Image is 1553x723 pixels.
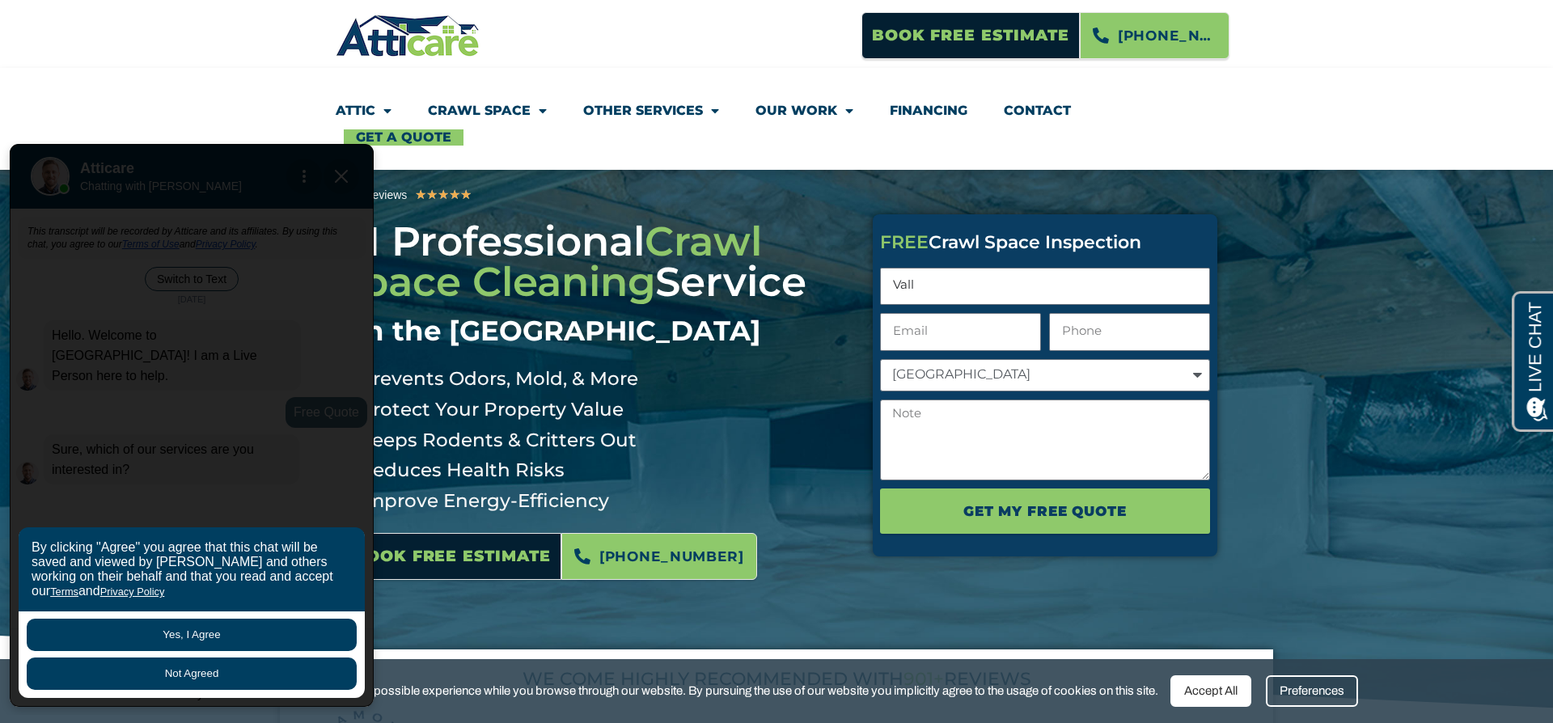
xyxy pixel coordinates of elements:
[449,184,460,205] i: ★
[880,268,1210,306] input: Full Name
[599,543,744,570] span: [PHONE_NUMBER]
[336,92,391,129] a: Attic
[415,184,472,205] div: 5/5
[583,92,719,129] a: Other Services
[355,425,637,456] span: Keeps Rodents & Critters Out
[872,20,1069,51] span: Book Free Estimate
[355,395,624,425] span: Protect Your Property Value
[880,488,1210,534] button: Get My FREE Quote
[1170,675,1251,707] div: Accept All
[336,222,848,348] h3: #1 Professional Service
[880,234,1210,252] div: Crawl Space Inspection
[755,92,853,129] a: Our Work
[183,681,1158,701] span: We use cookies to give you the best possible experience while you browse through our website. By ...
[460,184,472,205] i: ★
[890,92,967,129] a: Financing
[880,231,929,253] span: FREE
[73,141,299,205] div: Atticare
[19,387,365,471] div: By clicking "Agree" you agree that this chat will be saved and viewed by [PERSON_NAME] and others...
[40,13,130,33] span: Opens a chat window
[1118,22,1217,49] span: [PHONE_NUMBER]
[343,533,561,580] a: Book Free Estimate
[438,184,449,205] i: ★
[100,445,165,457] a: Privacy Policy
[27,517,357,549] button: Not Agreed
[428,92,547,129] a: Crawl Space
[415,184,426,205] i: ★
[561,533,757,580] a: [PHONE_NUMBER]
[50,445,78,457] a: Terms
[355,455,565,486] span: Reduces Health Risks
[336,315,848,348] div: in the [GEOGRAPHIC_DATA]
[336,217,762,307] span: Crawl Space Cleaning
[1049,313,1210,351] input: Only numbers and phone characters (#, -, *, etc) are accepted.
[861,12,1080,59] a: Book Free Estimate
[880,313,1041,351] input: Email
[27,478,357,510] button: Yes, I Agree
[344,129,463,146] a: Get A Quote
[1266,675,1358,707] div: Preferences
[336,92,1217,146] nav: Menu
[1004,92,1071,129] a: Contact
[355,364,638,395] span: Prevents Odors, Mold, & More
[355,486,609,517] span: Improve Energy-Efficiency
[1080,12,1229,59] a: [PHONE_NUMBER]
[426,184,438,205] i: ★
[353,541,551,572] span: Book Free Estimate
[963,497,1126,525] span: Get My FREE Quote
